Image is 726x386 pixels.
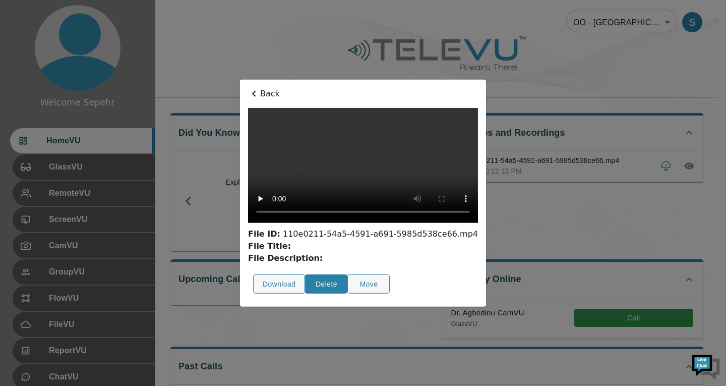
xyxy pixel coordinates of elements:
div: 110e0211-54a5-4591-a691-5985d538ce66.mp4 [248,228,478,240]
button: Move [347,274,390,294]
button: Download [253,274,305,294]
p: Back [248,87,478,99]
strong: File Description: [248,253,323,262]
button: Delete [305,274,347,294]
strong: File ID: [248,229,280,238]
strong: File Title: [248,241,291,250]
img: Chat Widget [691,351,721,381]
